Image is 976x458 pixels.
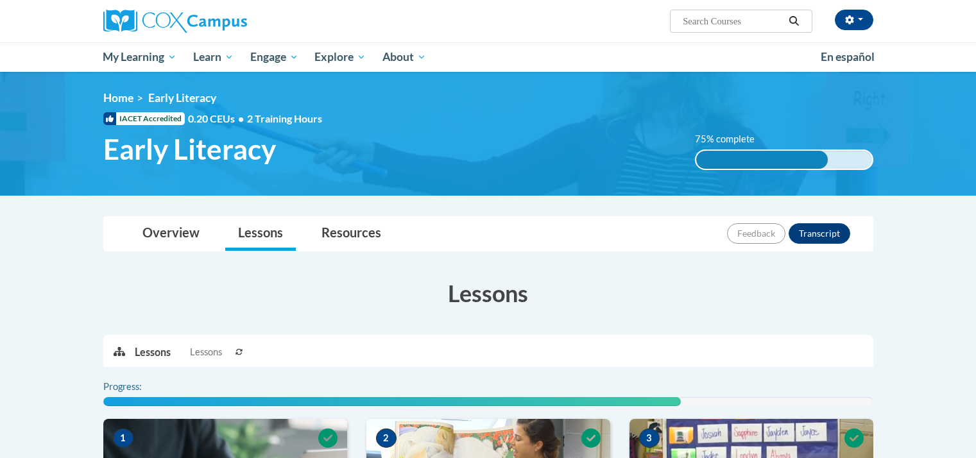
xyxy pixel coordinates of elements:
a: My Learning [95,42,185,72]
p: Lessons [135,345,171,359]
a: Cox Campus [103,10,347,33]
a: Lessons [225,217,296,251]
label: 75% complete [695,132,769,146]
img: Cox Campus [103,10,247,33]
span: En español [821,50,875,64]
a: Home [103,91,133,105]
span: Explore [314,49,366,65]
span: 2 Training Hours [247,112,322,124]
span: IACET Accredited [103,112,185,125]
a: Explore [306,42,374,72]
h3: Lessons [103,277,873,309]
span: Early Literacy [148,91,216,105]
span: 1 [113,428,133,448]
span: About [382,49,426,65]
span: Lessons [190,345,222,359]
button: Account Settings [835,10,873,30]
a: En español [812,44,883,71]
span: • [238,112,244,124]
a: Overview [130,217,212,251]
button: Search [784,13,803,29]
span: Engage [250,49,298,65]
input: Search Courses [681,13,784,29]
a: About [374,42,434,72]
label: Progress: [103,380,177,394]
div: Main menu [84,42,893,72]
div: 75% complete [696,151,828,169]
span: 3 [639,428,660,448]
span: 2 [376,428,397,448]
button: Transcript [789,223,850,244]
button: Feedback [727,223,785,244]
span: 0.20 CEUs [188,112,247,126]
a: Learn [185,42,242,72]
span: Learn [193,49,234,65]
span: My Learning [103,49,176,65]
a: Resources [309,217,394,251]
a: Engage [242,42,307,72]
span: Early Literacy [103,132,276,166]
